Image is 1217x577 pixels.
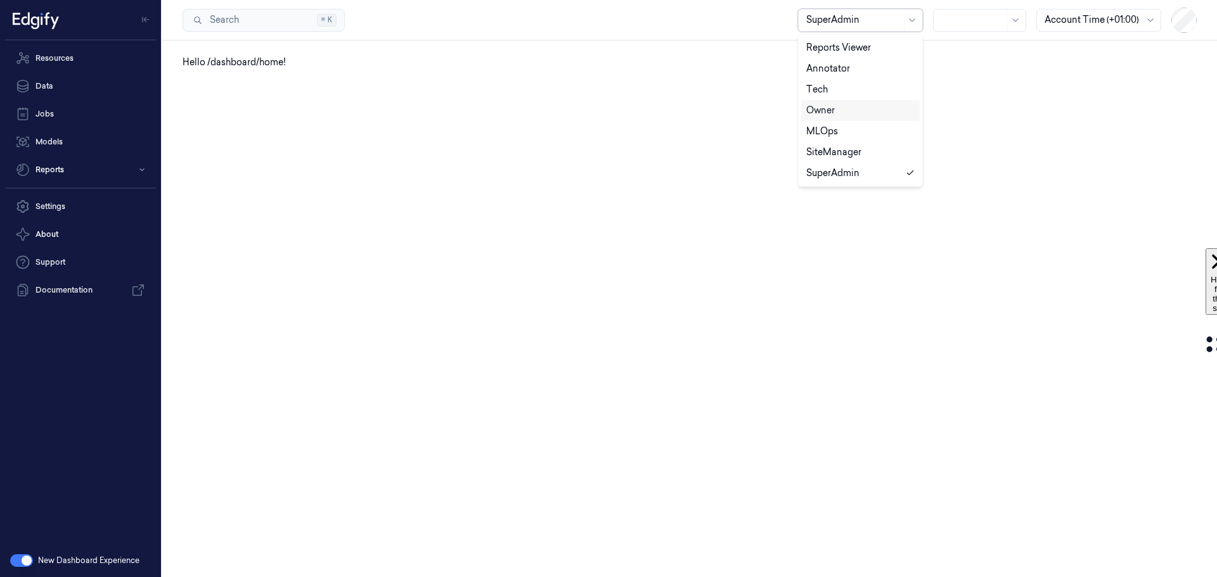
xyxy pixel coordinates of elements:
div: MLOps [806,125,838,138]
div: SuperAdmin [806,167,860,180]
div: Tech [806,83,828,96]
div: Hello /dashboard/home! [183,56,1197,69]
div: Reports Viewer [806,41,871,54]
button: Toggle Navigation [136,10,156,30]
a: Jobs [5,101,156,127]
a: Resources [5,46,156,71]
div: Owner [806,104,835,117]
button: Search⌘K [183,9,345,32]
a: Settings [5,194,156,219]
a: Models [5,129,156,155]
a: Documentation [5,277,156,303]
a: Support [5,250,156,275]
span: Search [205,13,239,27]
button: Reports [5,157,156,182]
div: Annotator [806,62,850,75]
div: SiteManager [806,146,861,159]
a: Data [5,73,156,99]
button: About [5,222,156,247]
